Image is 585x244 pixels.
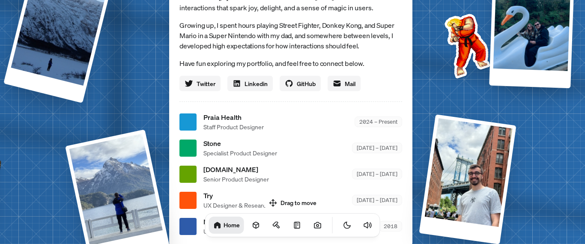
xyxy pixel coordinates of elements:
[339,217,356,234] button: Toggle Theme
[209,217,244,234] a: Home
[203,164,269,175] span: [DOMAIN_NAME]
[203,175,269,184] span: Senior Product Designer
[345,79,355,88] span: Mail
[179,76,221,91] a: Twitter
[227,76,273,91] a: Linkedin
[203,149,277,158] span: Specialist Product Designer
[352,169,402,179] div: [DATE] – [DATE]
[422,1,509,87] img: Profile example
[245,79,268,88] span: Linkedin
[203,112,264,122] span: Praia Health
[352,143,402,153] div: [DATE] – [DATE]
[203,138,277,149] span: Stone
[297,79,316,88] span: GitHub
[179,20,402,51] p: Growing up, I spent hours playing Street Fighter, Donkey Kong, and Super Mario in a Super Nintend...
[359,217,376,234] button: Toggle Audio
[280,76,321,91] a: GitHub
[355,116,402,127] div: 2024 – Present
[352,195,402,205] div: [DATE] – [DATE]
[379,221,402,232] div: 2018
[197,79,215,88] span: Twitter
[328,76,361,91] a: Mail
[179,58,402,69] p: Have fun exploring my portfolio, and feel free to connect below.
[224,221,240,229] h1: Home
[203,122,264,131] span: Staff Product Designer
[203,190,275,201] span: Try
